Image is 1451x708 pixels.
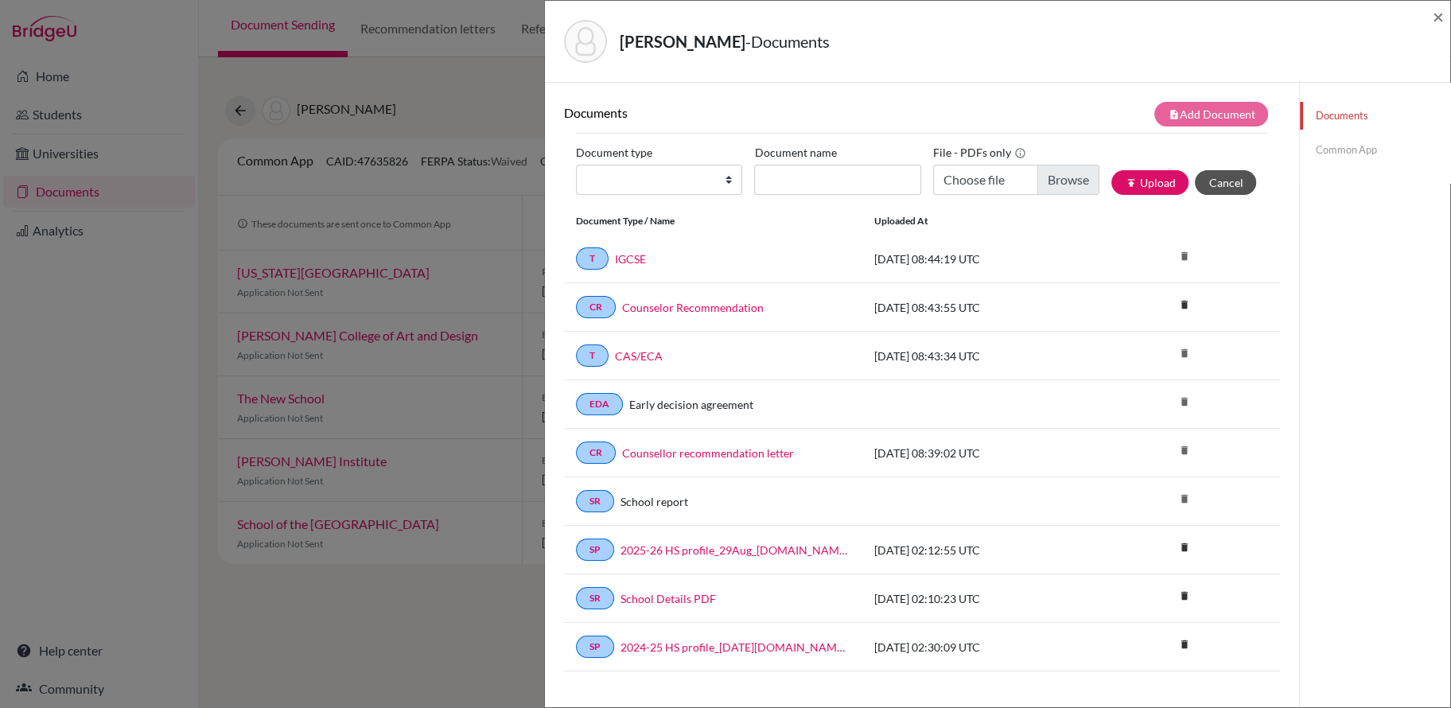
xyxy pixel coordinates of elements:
a: T [576,344,609,367]
i: delete [1173,293,1196,317]
button: note_addAdd Document [1154,102,1268,126]
i: publish [1125,177,1136,189]
label: Document name [754,140,836,165]
a: SR [576,587,614,609]
a: Early decision agreement [629,396,753,413]
a: delete [1173,635,1196,656]
a: delete [1173,295,1196,317]
button: Close [1433,7,1444,26]
span: × [1433,5,1444,28]
div: Uploaded at [862,214,1101,228]
label: Document type [576,140,652,165]
a: CR [576,442,616,464]
i: delete [1173,535,1196,559]
a: delete [1173,586,1196,608]
a: 2025-26 HS profile_29Aug_[DOMAIN_NAME]_wide [620,542,850,558]
i: delete [1173,438,1196,462]
div: Document Type / Name [564,214,862,228]
a: School report [620,493,688,510]
div: [DATE] 08:43:34 UTC [862,348,1101,364]
i: delete [1173,390,1196,414]
a: 2024-25 HS profile_[DATE][DOMAIN_NAME]_wide [620,639,850,655]
a: T [576,247,609,270]
strong: [PERSON_NAME] [620,32,745,51]
a: SP [576,636,614,658]
a: delete [1173,538,1196,559]
div: [DATE] 08:43:55 UTC [862,299,1101,316]
a: School Details PDF [620,590,716,607]
a: CAS/ECA [615,348,663,364]
a: Counselor Recommendation [622,299,764,316]
i: delete [1173,632,1196,656]
button: publishUpload [1111,170,1188,195]
span: - Documents [745,32,830,51]
a: SR [576,490,614,512]
div: [DATE] 02:10:23 UTC [862,590,1101,607]
div: [DATE] 02:12:55 UTC [862,542,1101,558]
div: [DATE] 08:39:02 UTC [862,445,1101,461]
a: IGCSE [615,251,646,267]
a: Documents [1300,102,1450,130]
h6: Documents [564,105,922,120]
a: Counsellor recommendation letter [622,445,794,461]
i: delete [1173,487,1196,511]
i: delete [1173,584,1196,608]
div: [DATE] 08:44:19 UTC [862,251,1101,267]
button: Cancel [1195,170,1256,195]
a: CR [576,296,616,318]
i: delete [1173,341,1196,365]
a: Common App [1300,136,1450,164]
div: [DATE] 02:30:09 UTC [862,639,1101,655]
a: EDA [576,393,623,415]
label: File - PDFs only [933,140,1026,165]
i: delete [1173,244,1196,268]
a: SP [576,539,614,561]
i: note_add [1168,109,1179,120]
